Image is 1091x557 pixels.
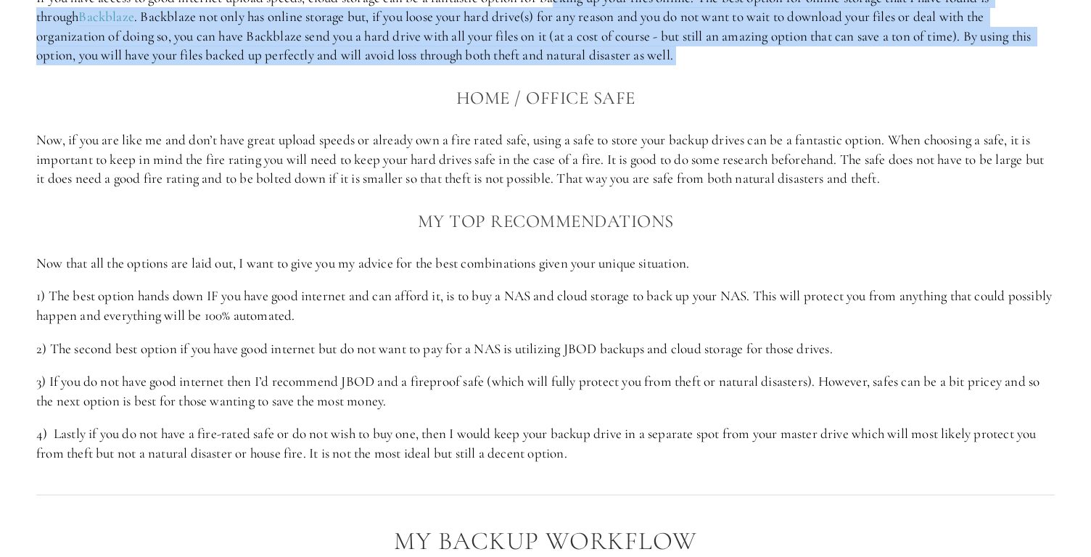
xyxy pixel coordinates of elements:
[36,424,1055,463] p: 4) Lastly if you do not have a fire-rated safe or do not wish to buy one, then I would keep your ...
[36,527,1055,556] h2: My Backup Workflow
[36,131,1055,189] p: Now, if you are like me and don’t have great upload speeds or already own a fire rated safe, usin...
[78,8,134,26] a: Backblaze
[36,254,1055,273] p: Now that all the options are laid out, I want to give you my advice for the best combinations giv...
[36,339,1055,359] p: 2) The second best option if you have good internet but do not want to pay for a NAS is utilizing...
[36,286,1055,325] p: 1) The best option hands down IF you have good internet and can afford it, is to buy a NAS and cl...
[36,372,1055,410] p: 3) If you do not have good internet then I’d recommend JBOD and a fireproof safe (which will full...
[36,83,1055,112] h3: Home / Office Safe
[36,207,1055,236] h3: My Top Recommendations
